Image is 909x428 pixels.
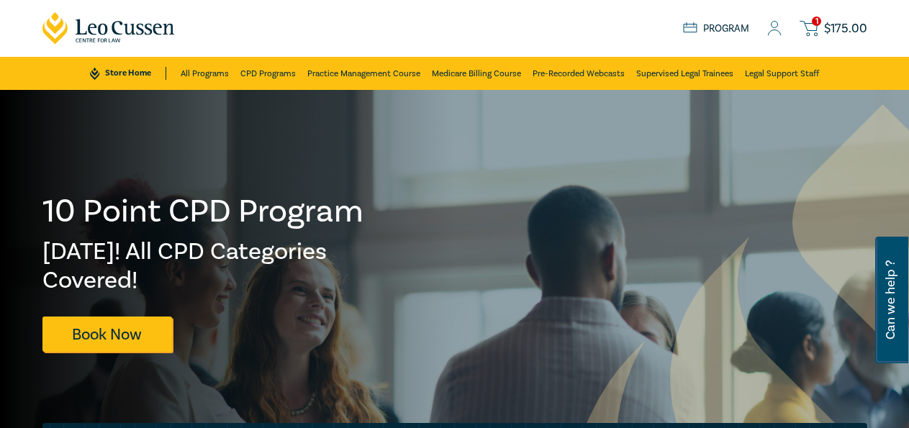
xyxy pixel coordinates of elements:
[745,57,819,90] a: Legal Support Staff
[42,317,172,352] a: Book Now
[90,67,166,80] a: Store Home
[42,193,365,230] h1: 10 Point CPD Program
[181,57,229,90] a: All Programs
[884,245,897,355] span: Can we help ?
[812,17,821,26] span: 1
[636,57,733,90] a: Supervised Legal Trainees
[432,57,521,90] a: Medicare Billing Course
[683,22,750,35] a: Program
[42,237,365,295] h2: [DATE]! All CPD Categories Covered!
[533,57,625,90] a: Pre-Recorded Webcasts
[824,22,867,35] span: $ 175.00
[240,57,296,90] a: CPD Programs
[307,57,420,90] a: Practice Management Course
